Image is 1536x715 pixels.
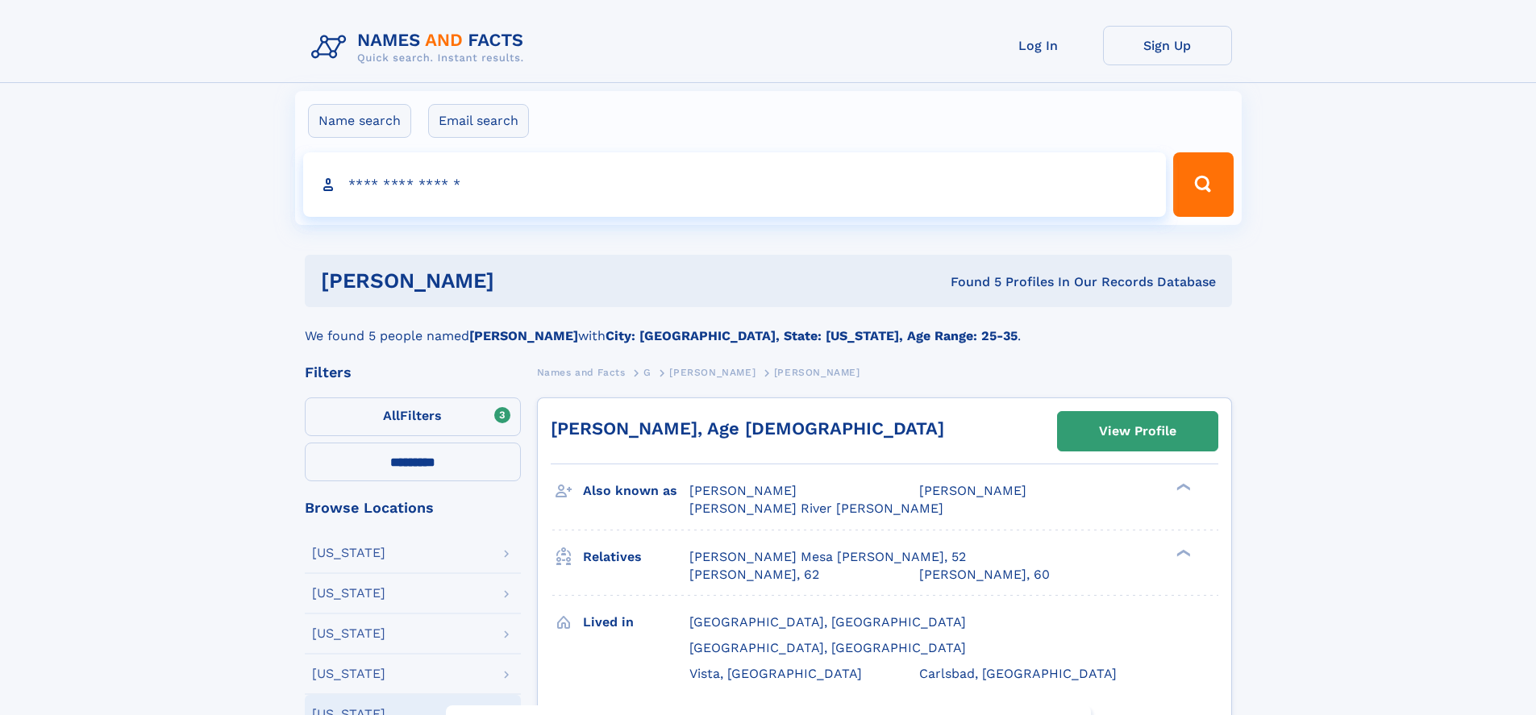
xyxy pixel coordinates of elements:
label: Email search [428,104,529,138]
label: Filters [305,397,521,436]
div: Filters [305,365,521,380]
button: Search Button [1173,152,1233,217]
input: search input [303,152,1167,217]
a: [PERSON_NAME], 60 [919,566,1050,584]
div: [US_STATE] [312,627,385,640]
a: Log In [974,26,1103,65]
span: [PERSON_NAME] [919,483,1026,498]
span: [GEOGRAPHIC_DATA], [GEOGRAPHIC_DATA] [689,640,966,655]
a: Sign Up [1103,26,1232,65]
span: [PERSON_NAME] [689,483,797,498]
span: [PERSON_NAME] [774,367,860,378]
a: G [643,362,651,382]
h1: [PERSON_NAME] [321,271,722,291]
div: ❯ [1172,547,1192,558]
div: [US_STATE] [312,587,385,600]
h3: Lived in [583,609,689,636]
div: [US_STATE] [312,667,385,680]
a: View Profile [1058,412,1218,451]
a: Names and Facts [537,362,626,382]
span: All [383,408,400,423]
span: [PERSON_NAME] [669,367,756,378]
div: [US_STATE] [312,547,385,559]
a: [PERSON_NAME], 62 [689,566,819,584]
label: Name search [308,104,411,138]
div: Found 5 Profiles In Our Records Database [722,273,1216,291]
h3: Also known as [583,477,689,505]
b: City: [GEOGRAPHIC_DATA], State: [US_STATE], Age Range: 25-35 [606,328,1018,343]
div: ❯ [1172,482,1192,493]
a: [PERSON_NAME] Mesa [PERSON_NAME], 52 [689,548,966,566]
a: [PERSON_NAME], Age [DEMOGRAPHIC_DATA] [551,418,944,439]
div: View Profile [1099,413,1176,450]
h3: Relatives [583,543,689,571]
span: G [643,367,651,378]
img: Logo Names and Facts [305,26,537,69]
b: [PERSON_NAME] [469,328,578,343]
a: [PERSON_NAME] [669,362,756,382]
span: [GEOGRAPHIC_DATA], [GEOGRAPHIC_DATA] [689,614,966,630]
span: Vista, [GEOGRAPHIC_DATA] [689,666,862,681]
div: We found 5 people named with . [305,307,1232,346]
div: Browse Locations [305,501,521,515]
span: [PERSON_NAME] River [PERSON_NAME] [689,501,943,516]
span: Carlsbad, [GEOGRAPHIC_DATA] [919,666,1117,681]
